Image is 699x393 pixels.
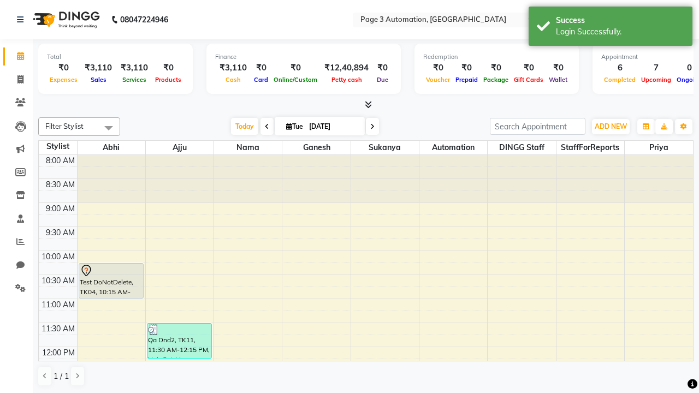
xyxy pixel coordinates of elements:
span: Voucher [423,76,453,84]
span: Petty cash [329,76,365,84]
span: Tue [283,122,306,130]
span: Sales [88,76,109,84]
div: Login Successfully. [556,26,684,38]
div: 11:00 AM [39,299,77,311]
span: Priya [625,141,693,154]
span: StaffForReports [556,141,624,154]
span: Wallet [546,76,570,84]
div: Test DoNotDelete, TK04, 10:15 AM-11:00 AM, Hair Cut-Men [79,264,143,298]
span: ADD NEW [595,122,627,130]
span: Upcoming [638,76,674,84]
span: Card [251,76,271,84]
span: Services [120,76,149,84]
div: 9:00 AM [44,203,77,215]
div: 11:30 AM [39,323,77,335]
span: Online/Custom [271,76,320,84]
div: Total [47,52,184,62]
b: 08047224946 [120,4,168,35]
span: Cash [223,76,244,84]
div: ₹0 [453,62,481,74]
div: ₹3,110 [80,62,116,74]
span: Completed [601,76,638,84]
div: ₹0 [251,62,271,74]
span: Gift Cards [511,76,546,84]
div: ₹3,110 [215,62,251,74]
span: Package [481,76,511,84]
div: 9:30 AM [44,227,77,239]
img: logo [28,4,103,35]
span: 1 / 1 [54,371,69,382]
span: Ajju [146,141,214,154]
div: 8:00 AM [44,155,77,166]
div: 6 [601,62,638,74]
div: 10:30 AM [39,275,77,287]
div: 10:00 AM [39,251,77,263]
span: Due [374,76,391,84]
div: ₹0 [373,62,392,74]
span: Today [231,118,258,135]
div: 12:00 PM [40,347,77,359]
span: Sukanya [351,141,419,154]
div: ₹0 [546,62,570,74]
input: Search Appointment [490,118,585,135]
span: Products [152,76,184,84]
button: ADD NEW [592,119,630,134]
div: Finance [215,52,392,62]
div: ₹12,40,894 [320,62,373,74]
div: ₹0 [511,62,546,74]
div: ₹0 [481,62,511,74]
div: ₹0 [271,62,320,74]
span: Abhi [78,141,145,154]
span: Ganesh [282,141,350,154]
span: Filter Stylist [45,122,84,130]
div: 8:30 AM [44,179,77,190]
div: ₹3,110 [116,62,152,74]
span: Expenses [47,76,80,84]
div: 7 [638,62,674,74]
div: Qa Dnd2, TK11, 11:30 AM-12:15 PM, Hair Cut-Men [147,324,211,358]
div: Success [556,15,684,26]
div: ₹0 [152,62,184,74]
div: Redemption [423,52,570,62]
div: ₹0 [423,62,453,74]
div: ₹0 [47,62,80,74]
span: Prepaid [453,76,481,84]
span: Nama [214,141,282,154]
div: Stylist [39,141,77,152]
span: DINGG Staff [488,141,555,154]
input: 2025-09-02 [306,118,360,135]
span: Automation [419,141,487,154]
